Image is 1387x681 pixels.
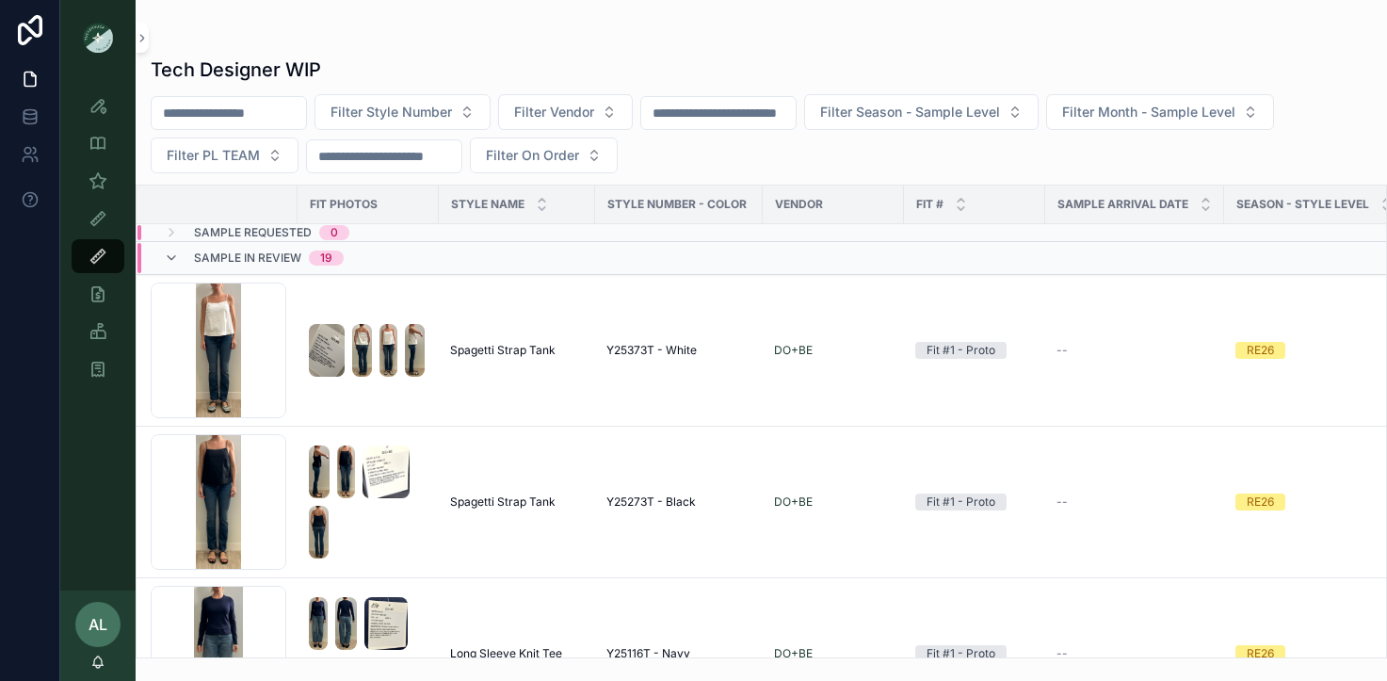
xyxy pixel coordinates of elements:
[927,494,995,511] div: Fit #1 - Proto
[309,324,427,377] a: Screenshot-2025-08-12-at-10.18.03-AM.pngScreenshot-2025-08-12-at-10.18.16-AM.pngScreenshot-2025-0...
[309,506,329,559] img: Screenshot-2025-08-12-at-10.01.35-AM.png
[1247,494,1274,511] div: RE26
[1056,495,1213,510] a: --
[1056,646,1213,661] a: --
[450,343,556,358] span: Spagetti Strap Tank
[606,646,751,661] a: Y25116T - Navy
[310,197,378,212] span: Fit Photos
[314,94,491,130] button: Select Button
[363,446,411,498] img: Screenshot-2025-08-12-at-10.01.40-AM.png
[606,646,690,661] span: Y25116T - Navy
[194,251,301,266] span: Sample In Review
[194,225,312,240] span: Sample Requested
[774,646,893,661] a: DO+BE
[1046,94,1274,130] button: Select Button
[1062,103,1235,122] span: Filter Month - Sample Level
[774,343,893,358] a: DO+BE
[450,495,556,510] span: Spagetti Strap Tank
[450,343,584,358] a: Spagetti Strap Tank
[309,324,345,377] img: Screenshot-2025-08-12-at-10.18.03-AM.png
[607,197,747,212] span: Style Number - Color
[820,103,1000,122] span: Filter Season - Sample Level
[774,495,893,510] a: DO+BE
[309,446,427,559] a: Screenshot-2025-08-12-at-10.01.18-AM.pngScreenshot-2025-08-12-at-10.01.05-AM.pngScreenshot-2025-0...
[151,138,298,173] button: Select Button
[379,324,397,377] img: Screenshot-2025-08-12-at-10.18.07-AM.png
[915,494,1034,511] a: Fit #1 - Proto
[915,645,1034,662] a: Fit #1 - Proto
[335,597,356,650] img: Screenshot-2025-08-11-at-11.34.54-AM.png
[774,495,813,510] a: DO+BE
[1247,342,1274,359] div: RE26
[470,138,618,173] button: Select Button
[916,197,943,212] span: Fit #
[1056,646,1068,661] span: --
[606,495,696,510] span: Y25273T - Black
[331,103,452,122] span: Filter Style Number
[514,103,594,122] span: Filter Vendor
[1057,197,1188,212] span: Sample Arrival Date
[60,75,136,411] div: scrollable content
[309,597,328,650] img: Screenshot-2025-08-11-at-11.34.46-AM.png
[774,343,813,358] a: DO+BE
[451,197,524,212] span: STYLE NAME
[927,645,995,662] div: Fit #1 - Proto
[1247,645,1274,662] div: RE26
[927,342,995,359] div: Fit #1 - Proto
[486,146,579,165] span: Filter On Order
[606,495,751,510] a: Y25273T - Black
[450,646,584,661] a: Long Sleeve Knit Tee
[1056,343,1068,358] span: --
[89,613,107,636] span: AL
[450,495,584,510] a: Spagetti Strap Tank
[352,324,372,377] img: Screenshot-2025-08-12-at-10.18.16-AM.png
[1056,343,1213,358] a: --
[774,646,813,661] a: DO+BE
[167,146,260,165] span: Filter PL TEAM
[151,57,321,83] h1: Tech Designer WIP
[775,197,823,212] span: Vendor
[450,646,562,661] span: Long Sleeve Knit Tee
[309,446,330,498] img: Screenshot-2025-08-12-at-10.01.18-AM.png
[405,324,425,377] img: Screenshot-2025-08-12-at-10.18.11-AM.png
[804,94,1039,130] button: Select Button
[606,343,751,358] a: Y25373T - White
[498,94,633,130] button: Select Button
[606,343,697,358] span: Y25373T - White
[331,225,338,240] div: 0
[83,23,113,53] img: App logo
[364,597,408,650] img: Screenshot-2025-08-11-at-11.35.02-AM.png
[337,446,355,498] img: Screenshot-2025-08-12-at-10.01.05-AM.png
[1056,495,1068,510] span: --
[320,251,332,266] div: 19
[1236,197,1369,212] span: Season - Style Level
[915,342,1034,359] a: Fit #1 - Proto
